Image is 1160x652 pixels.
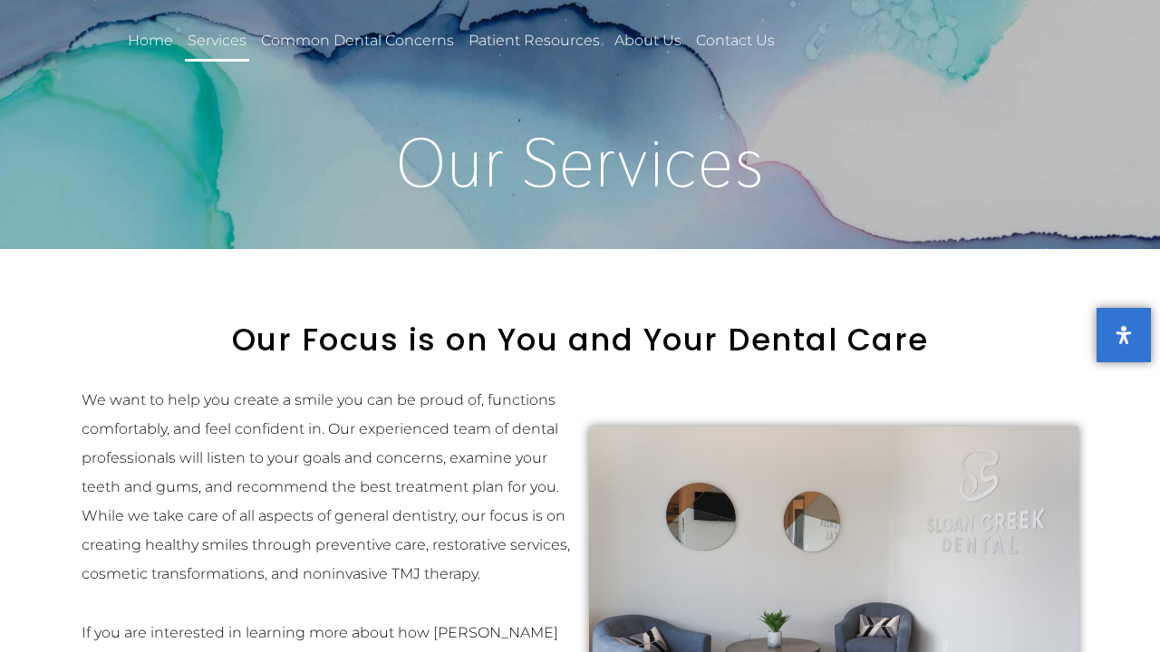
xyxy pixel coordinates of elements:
[185,20,249,62] a: Services
[693,20,778,62] a: Contact Us
[258,20,457,62] a: Common Dental Concerns
[63,129,1097,197] h1: Our Services
[1097,308,1151,362] button: Open Accessibility Panel
[466,20,603,62] a: Patient Resources
[125,20,795,62] nav: Menu
[72,321,1087,359] h2: Our Focus is on You and Your Dental Care
[612,20,684,62] a: About Us
[125,20,176,62] a: Home
[82,386,571,589] p: We want to help you create a smile you can be proud of, functions comfortably, and feel confident...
